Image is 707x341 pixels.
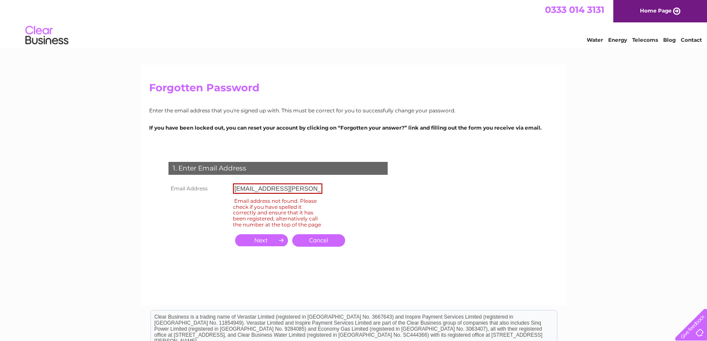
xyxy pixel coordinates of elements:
div: Email address not found. Please check if you have spelled it correctly and ensure that it has bee... [233,196,322,229]
div: Clear Business is a trading name of Verastar Limited (registered in [GEOGRAPHIC_DATA] No. 3667643... [151,5,557,42]
a: Telecoms [632,37,658,43]
a: Energy [608,37,627,43]
p: If you have been locked out, you can reset your account by clicking on “Forgotten your answer?” l... [149,124,558,132]
a: Blog [663,37,676,43]
a: Cancel [292,234,345,247]
th: Email Address [166,181,231,196]
img: logo.png [25,22,69,49]
div: 1. Enter Email Address [168,162,388,175]
p: Enter the email address that you're signed up with. This must be correct for you to successfully ... [149,106,558,115]
a: 0333 014 3131 [545,4,604,15]
h2: Forgotten Password [149,82,558,98]
a: Contact [681,37,702,43]
a: Water [587,37,603,43]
